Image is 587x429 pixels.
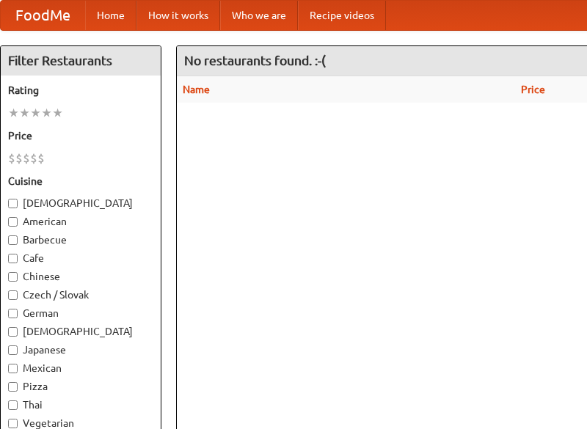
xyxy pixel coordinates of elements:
label: Cafe [8,251,153,265]
li: ★ [8,105,19,121]
label: [DEMOGRAPHIC_DATA] [8,324,153,339]
a: How it works [136,1,220,30]
input: [DEMOGRAPHIC_DATA] [8,327,18,337]
label: German [8,306,153,320]
li: $ [37,150,45,166]
input: [DEMOGRAPHIC_DATA] [8,199,18,208]
input: Pizza [8,382,18,392]
h4: Filter Restaurants [1,46,161,76]
label: Czech / Slovak [8,287,153,302]
li: $ [30,150,37,166]
li: ★ [52,105,63,121]
li: $ [15,150,23,166]
input: Barbecue [8,235,18,245]
label: Chinese [8,269,153,284]
h5: Rating [8,83,153,98]
label: Japanese [8,342,153,357]
li: $ [8,150,15,166]
input: Vegetarian [8,419,18,428]
input: Japanese [8,345,18,355]
input: Czech / Slovak [8,290,18,300]
a: Name [183,84,210,95]
li: ★ [19,105,30,121]
input: Mexican [8,364,18,373]
a: FoodMe [1,1,85,30]
label: [DEMOGRAPHIC_DATA] [8,196,153,210]
a: Home [85,1,136,30]
input: Chinese [8,272,18,282]
label: Thai [8,397,153,412]
ng-pluralize: No restaurants found. :-( [184,54,326,67]
a: Who we are [220,1,298,30]
input: German [8,309,18,318]
li: ★ [41,105,52,121]
label: Barbecue [8,232,153,247]
a: Recipe videos [298,1,386,30]
li: ★ [30,105,41,121]
label: Pizza [8,379,153,394]
h5: Cuisine [8,174,153,188]
label: American [8,214,153,229]
label: Mexican [8,361,153,375]
h5: Price [8,128,153,143]
a: Price [521,84,545,95]
input: Thai [8,400,18,410]
input: American [8,217,18,227]
li: $ [23,150,30,166]
input: Cafe [8,254,18,263]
